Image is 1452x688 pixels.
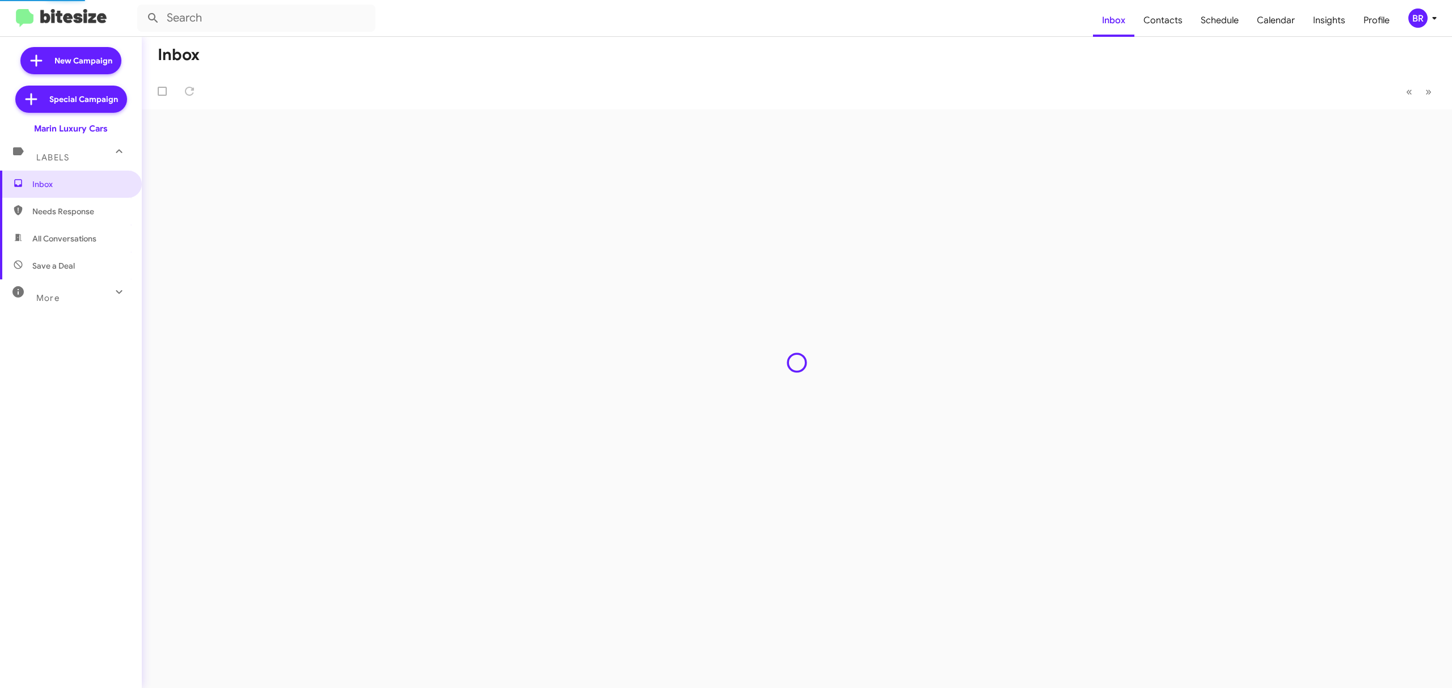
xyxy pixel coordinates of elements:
[1134,4,1192,37] a: Contacts
[36,293,60,303] span: More
[15,86,127,113] a: Special Campaign
[137,5,375,32] input: Search
[158,46,200,64] h1: Inbox
[54,55,112,66] span: New Campaign
[32,260,75,271] span: Save a Deal
[32,179,129,190] span: Inbox
[49,94,118,105] span: Special Campaign
[1419,80,1438,103] button: Next
[20,47,121,74] a: New Campaign
[32,206,129,217] span: Needs Response
[1248,4,1304,37] a: Calendar
[32,233,96,244] span: All Conversations
[1408,9,1428,28] div: BR
[1304,4,1354,37] a: Insights
[1425,84,1432,99] span: »
[1093,4,1134,37] a: Inbox
[1400,80,1438,103] nav: Page navigation example
[1399,9,1440,28] button: BR
[1354,4,1399,37] a: Profile
[1406,84,1412,99] span: «
[36,152,69,163] span: Labels
[1192,4,1248,37] a: Schedule
[34,123,108,134] div: Marin Luxury Cars
[1399,80,1419,103] button: Previous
